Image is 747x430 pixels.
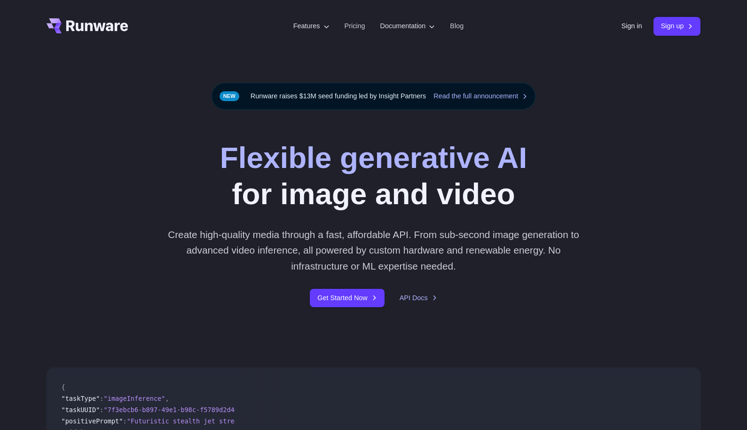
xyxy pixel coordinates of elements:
div: Runware raises $13M seed funding led by Insight Partners [212,83,536,110]
a: Pricing [345,21,365,32]
span: : [123,417,126,425]
span: : [100,395,103,402]
a: Blog [450,21,464,32]
span: "taskUUID" [62,406,100,414]
h1: for image and video [220,140,527,212]
span: { [62,383,65,391]
span: "taskType" [62,395,100,402]
span: : [100,406,103,414]
span: "Futuristic stealth jet streaking through a neon-lit cityscape with glowing purple exhaust" [127,417,477,425]
a: Sign up [653,17,701,35]
a: API Docs [400,293,437,303]
a: Sign in [621,21,642,32]
a: Read the full announcement [433,91,527,102]
span: , [165,395,169,402]
a: Get Started Now [310,289,384,307]
span: "positivePrompt" [62,417,123,425]
p: Create high-quality media through a fast, affordable API. From sub-second image generation to adv... [164,227,583,274]
label: Features [293,21,330,32]
strong: Flexible generative AI [220,141,527,175]
span: "imageInference" [104,395,165,402]
label: Documentation [380,21,435,32]
span: "7f3ebcb6-b897-49e1-b98c-f5789d2d40d7" [104,406,250,414]
a: Go to / [47,18,128,33]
